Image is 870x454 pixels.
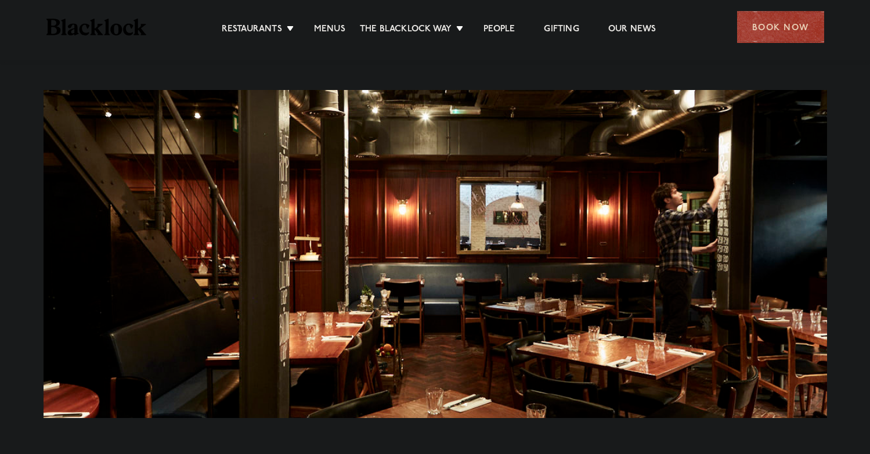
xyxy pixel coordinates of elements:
[608,24,656,37] a: Our News
[737,11,824,43] div: Book Now
[544,24,579,37] a: Gifting
[483,24,515,37] a: People
[46,19,147,35] img: BL_Textured_Logo-footer-cropped.svg
[314,24,345,37] a: Menus
[360,24,452,37] a: The Blacklock Way
[222,24,282,37] a: Restaurants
